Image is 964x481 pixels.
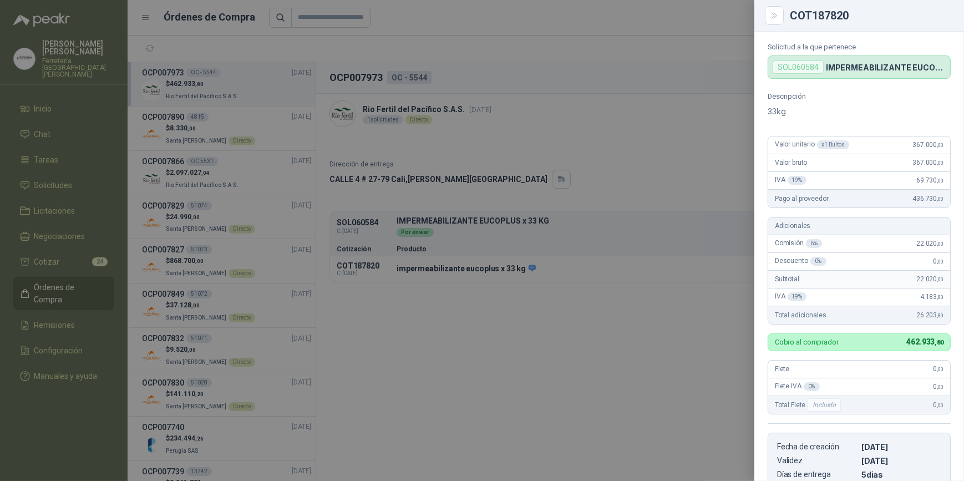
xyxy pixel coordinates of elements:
[906,337,943,346] span: 462.933
[935,339,943,346] span: ,80
[817,140,849,149] div: x 1 Bultos
[933,401,943,409] span: 0
[775,398,843,412] span: Total Flete
[916,275,943,283] span: 22.020
[775,159,807,166] span: Valor bruto
[937,402,943,408] span: ,00
[775,382,820,391] span: Flete IVA
[788,176,807,185] div: 19 %
[916,240,943,247] span: 22.020
[916,176,943,184] span: 69.730
[768,43,951,51] p: Solicitud a la que pertenece
[775,338,839,346] p: Cobro al comprador
[788,292,807,301] div: 19 %
[808,398,841,412] div: Incluido
[768,9,781,22] button: Close
[912,159,943,166] span: 367.000
[775,195,829,202] span: Pago al proveedor
[916,311,943,319] span: 26.203
[826,63,946,72] p: IMPERMEABILIZANTE EUCOPLUS x 33 KG
[933,257,943,265] span: 0
[768,105,951,118] p: 33kg
[768,217,950,235] div: Adicionales
[937,142,943,148] span: ,00
[773,60,824,74] div: SOL060584
[920,293,943,301] span: 4.183
[861,470,941,479] p: 5 dias
[937,241,943,247] span: ,00
[806,239,822,248] div: 6 %
[912,141,943,149] span: 367.000
[937,294,943,300] span: ,80
[937,259,943,265] span: ,00
[937,384,943,390] span: ,00
[933,383,943,391] span: 0
[775,275,799,283] span: Subtotal
[775,176,806,185] span: IVA
[775,257,826,266] span: Descuento
[937,160,943,166] span: ,00
[933,365,943,373] span: 0
[775,292,806,301] span: IVA
[790,10,951,21] div: COT187820
[768,306,950,324] div: Total adicionales
[768,92,951,100] p: Descripción
[861,442,941,452] p: [DATE]
[937,366,943,372] span: ,00
[937,276,943,282] span: ,00
[810,257,826,266] div: 0 %
[912,195,943,202] span: 436.730
[937,196,943,202] span: ,00
[777,456,857,465] p: Validez
[775,140,849,149] span: Valor unitario
[777,470,857,479] p: Días de entrega
[937,312,943,318] span: ,80
[937,178,943,184] span: ,00
[775,239,822,248] span: Comisión
[804,382,820,391] div: 0 %
[861,456,941,465] p: [DATE]
[777,442,857,452] p: Fecha de creación
[775,365,789,373] span: Flete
